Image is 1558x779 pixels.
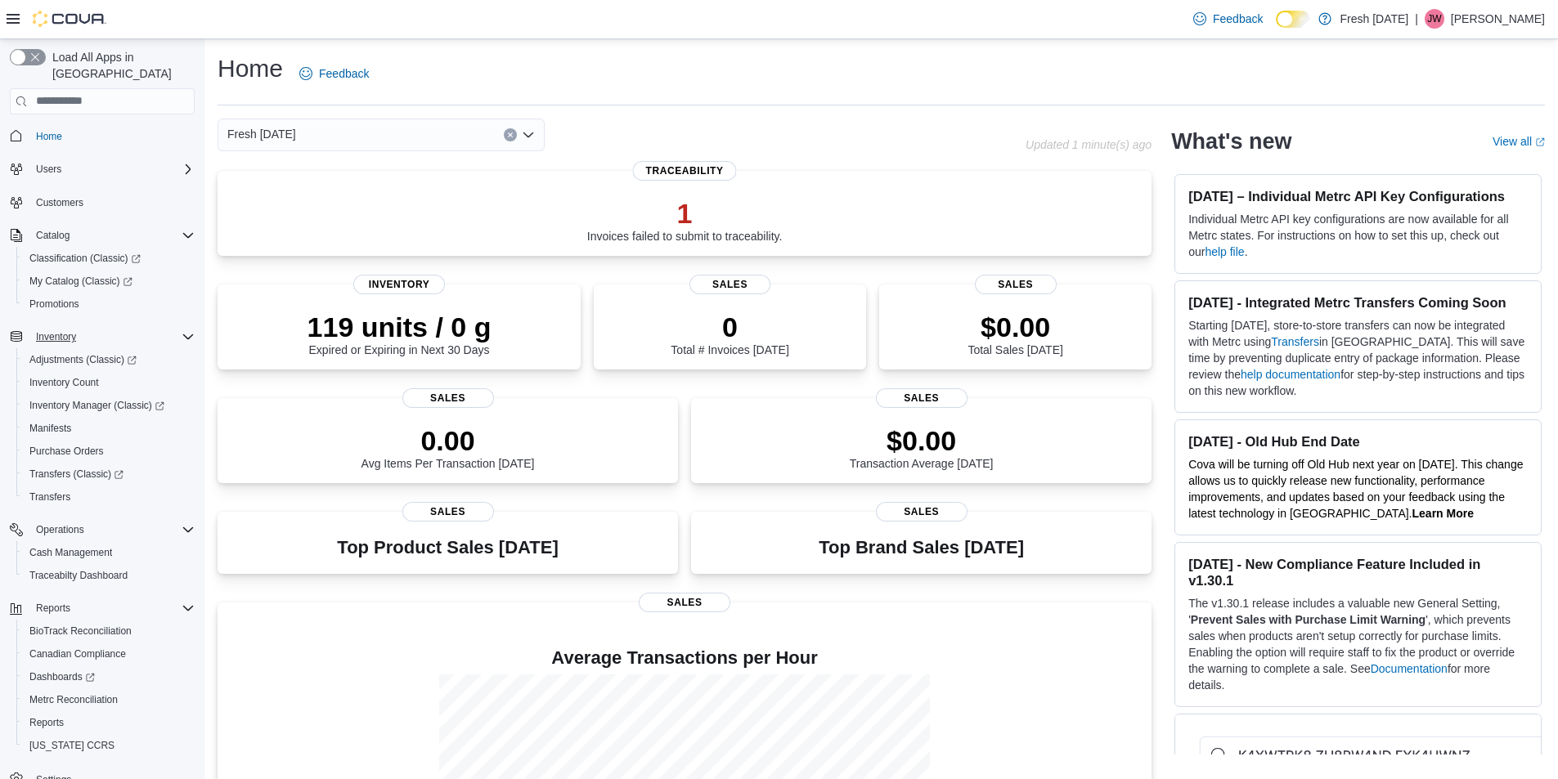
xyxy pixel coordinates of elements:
[16,440,201,463] button: Purchase Orders
[29,353,137,366] span: Adjustments (Classic)
[23,350,143,369] a: Adjustments (Classic)
[23,543,195,562] span: Cash Management
[46,49,195,82] span: Load All Apps in [GEOGRAPHIC_DATA]
[29,127,69,146] a: Home
[689,275,771,294] span: Sales
[23,713,70,732] a: Reports
[23,736,195,755] span: Washington CCRS
[29,159,68,179] button: Users
[23,350,195,369] span: Adjustments (Classic)
[23,644,195,664] span: Canadian Compliance
[3,158,201,181] button: Users
[1188,211,1528,260] p: Individual Metrc API key configurations are now available for all Metrc states. For instructions ...
[1415,9,1418,29] p: |
[1493,135,1545,148] a: View allExternal link
[29,445,104,458] span: Purchase Orders
[1213,11,1263,27] span: Feedback
[1188,595,1528,693] p: The v1.30.1 release includes a valuable new General Setting, ' ', which prevents sales when produ...
[29,716,64,729] span: Reports
[639,593,730,612] span: Sales
[16,270,201,293] a: My Catalog (Classic)
[36,330,76,343] span: Inventory
[975,275,1057,294] span: Sales
[23,373,106,392] a: Inventory Count
[29,226,195,245] span: Catalog
[23,373,195,392] span: Inventory Count
[353,275,445,294] span: Inventory
[231,648,1138,668] h4: Average Transactions per Hour
[16,417,201,440] button: Manifests
[16,371,201,394] button: Inventory Count
[1535,137,1545,147] svg: External link
[218,52,283,85] h1: Home
[402,502,494,522] span: Sales
[16,247,201,270] a: Classification (Classic)
[16,711,201,734] button: Reports
[23,294,195,314] span: Promotions
[23,690,124,710] a: Metrc Reconciliation
[968,311,1062,356] div: Total Sales [DATE]
[587,197,783,230] p: 1
[29,670,95,683] span: Dashboards
[308,311,492,356] div: Expired or Expiring in Next 30 Days
[1412,507,1474,520] a: Learn More
[1371,662,1448,675] a: Documentation
[16,620,201,642] button: BioTrack Reconciliation
[1188,294,1528,311] h3: [DATE] - Integrated Metrc Transfers Coming Soon
[29,376,99,389] span: Inventory Count
[36,163,61,176] span: Users
[29,126,195,146] span: Home
[819,538,1024,557] h3: Top Brand Sales [DATE]
[1026,138,1152,151] p: Updated 1 minute(s) ago
[1427,9,1441,29] span: JW
[23,644,132,664] a: Canadian Compliance
[1271,335,1319,348] a: Transfers
[16,486,201,508] button: Transfers
[16,348,201,371] a: Adjustments (Classic)
[1188,556,1528,589] h3: [DATE] - New Compliance Feature Included in v1.30.1
[23,667,195,687] span: Dashboards
[16,394,201,417] a: Inventory Manager (Classic)
[671,311,788,356] div: Total # Invoices [DATE]
[29,468,123,481] span: Transfers (Classic)
[3,190,201,214] button: Customers
[23,487,77,507] a: Transfers
[3,597,201,620] button: Reports
[29,275,132,288] span: My Catalog (Classic)
[29,490,70,504] span: Transfers
[1171,128,1291,154] h2: What's new
[968,311,1062,343] p: $0.00
[23,621,138,641] a: BioTrack Reconciliation
[361,424,535,470] div: Avg Items Per Transaction [DATE]
[29,252,141,265] span: Classification (Classic)
[33,11,106,27] img: Cova
[1188,188,1528,204] h3: [DATE] – Individual Metrc API Key Configurations
[23,396,171,415] a: Inventory Manager (Classic)
[1188,433,1528,450] h3: [DATE] - Old Hub End Date
[671,311,788,343] p: 0
[337,538,558,557] h3: Top Product Sales [DATE]
[29,399,164,412] span: Inventory Manager (Classic)
[1451,9,1545,29] p: [PERSON_NAME]
[29,693,118,706] span: Metrc Reconciliation
[308,311,492,343] p: 119 units / 0 g
[23,294,86,314] a: Promotions
[23,713,195,732] span: Reports
[23,543,119,562] a: Cash Management
[850,424,994,470] div: Transaction Average [DATE]
[29,193,90,213] a: Customers
[29,569,128,582] span: Traceabilty Dashboard
[1188,317,1528,399] p: Starting [DATE], store-to-store transfers can now be integrated with Metrc using in [GEOGRAPHIC_D...
[1205,245,1244,258] a: help file
[29,327,83,347] button: Inventory
[23,487,195,507] span: Transfers
[1187,2,1269,35] a: Feedback
[16,463,201,486] a: Transfers (Classic)
[16,734,201,757] button: [US_STATE] CCRS
[36,602,70,615] span: Reports
[23,419,195,438] span: Manifests
[36,196,83,209] span: Customers
[29,625,132,638] span: BioTrack Reconciliation
[23,248,147,268] a: Classification (Classic)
